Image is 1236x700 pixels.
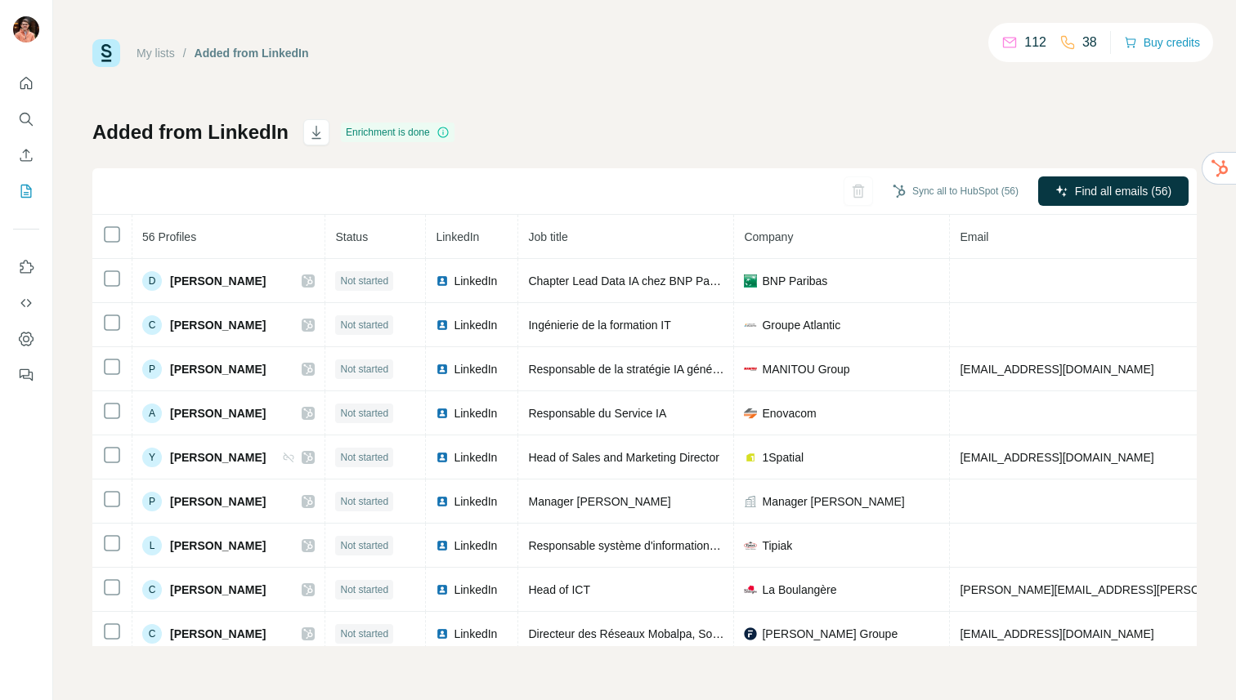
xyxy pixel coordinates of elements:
span: [PERSON_NAME] [170,405,266,421]
button: Find all emails (56) [1038,176,1189,206]
span: LinkedIn [454,449,497,466]
span: [PERSON_NAME] [170,361,266,377]
div: Added from LinkedIn [195,45,309,61]
img: LinkedIn logo [436,407,449,420]
span: Head of ICT [528,583,589,596]
button: Quick start [13,69,39,98]
img: LinkedIn logo [436,495,449,508]
span: [PERSON_NAME] [170,626,266,642]
p: 112 [1024,33,1046,52]
button: Sync all to HubSpot (56) [881,179,1030,203]
button: Dashboard [13,324,39,354]
img: LinkedIn logo [436,319,449,332]
div: C [142,624,162,644]
button: Feedback [13,360,39,390]
h1: Added from LinkedIn [92,119,289,145]
div: Enrichment is done [341,123,455,142]
span: Responsable système d'information groupe [528,539,748,552]
span: LinkedIn [454,626,497,642]
img: company-logo [744,319,757,332]
img: LinkedIn logo [436,539,449,552]
span: [PERSON_NAME] [170,493,266,510]
div: P [142,492,162,511]
span: Manager [PERSON_NAME] [762,493,904,510]
img: company-logo [744,274,757,288]
span: Not started [340,274,388,288]
div: D [142,271,162,291]
span: Ingénierie de la formation IT [528,319,670,332]
span: LinkedIn [454,361,497,377]
span: Not started [340,626,388,641]
span: LinkedIn [436,230,479,243]
span: Tipiak [762,537,792,554]
span: Find all emails (56) [1075,183,1171,199]
img: company-logo [744,539,757,552]
img: LinkedIn logo [436,583,449,596]
img: Surfe Logo [92,39,120,67]
div: L [142,536,162,555]
span: Chapter Lead Data IA chez BNP Paribas [528,274,734,288]
span: Enovacom [762,405,816,421]
span: Email [960,230,988,243]
span: Not started [340,406,388,421]
img: company-logo [744,407,757,420]
span: 1Spatial [762,449,804,466]
span: BNP Paribas [762,273,827,289]
span: Responsable de la stratégie IA générative [528,363,740,376]
span: Company [744,230,793,243]
span: [PERSON_NAME] Groupe [762,626,898,642]
div: C [142,580,162,600]
span: Not started [340,582,388,597]
span: Not started [340,450,388,465]
img: company-logo [744,627,757,640]
span: Not started [340,494,388,509]
span: MANITOU Group [762,361,849,377]
button: Use Surfe API [13,288,39,318]
button: My lists [13,176,39,206]
img: company-logo [744,451,757,464]
span: Manager [PERSON_NAME] [528,495,670,508]
p: 38 [1082,33,1097,52]
button: Search [13,105,39,134]
span: Status [335,230,368,243]
span: LinkedIn [454,273,497,289]
span: 56 Profiles [142,230,196,243]
span: La Boulangère [762,582,836,598]
span: [PERSON_NAME] [170,273,266,289]
li: / [183,45,186,61]
span: LinkedIn [454,317,497,333]
button: Enrich CSV [13,140,39,170]
span: [PERSON_NAME] [170,317,266,333]
span: LinkedIn [454,493,497,510]
img: Avatar [13,16,39,42]
span: Responsable du Service IA [528,407,666,420]
span: Groupe Atlantic [762,317,840,333]
div: A [142,404,162,423]
div: P [142,359,162,379]
span: [PERSON_NAME] [170,537,266,554]
img: LinkedIn logo [436,451,449,464]
span: LinkedIn [454,405,497,421]
img: company-logo [744,363,757,376]
img: LinkedIn logo [436,363,449,376]
span: Not started [340,538,388,553]
span: Not started [340,318,388,332]
span: [PERSON_NAME] [170,449,266,466]
span: [PERSON_NAME] [170,582,266,598]
span: [EMAIL_ADDRESS][DOMAIN_NAME] [960,451,1153,464]
span: LinkedIn [454,582,497,598]
span: Head of Sales and Marketing Director [528,451,719,464]
span: Not started [340,362,388,377]
a: My lists [137,47,175,60]
button: Use Surfe on LinkedIn [13,252,39,282]
span: [EMAIL_ADDRESS][DOMAIN_NAME] [960,627,1153,640]
span: Job title [528,230,567,243]
div: Y [142,448,162,467]
img: LinkedIn logo [436,627,449,640]
div: C [142,315,162,335]
span: LinkedIn [454,537,497,554]
span: [EMAIL_ADDRESS][DOMAIN_NAME] [960,363,1153,376]
button: Buy credits [1124,31,1200,54]
img: company-logo [744,583,757,596]
img: LinkedIn logo [436,274,449,288]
